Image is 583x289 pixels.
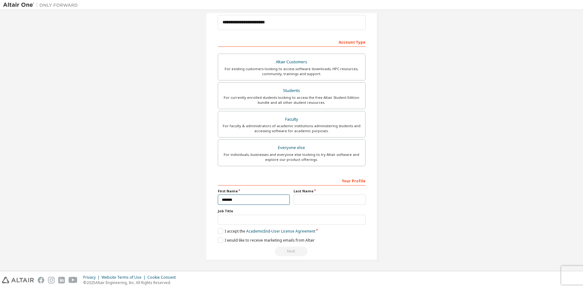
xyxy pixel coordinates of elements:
[222,95,361,105] div: For currently enrolled students looking to access the free Altair Student Edition bundle and all ...
[48,277,55,283] img: instagram.svg
[83,275,102,280] div: Privacy
[58,277,65,283] img: linkedin.svg
[222,123,361,133] div: For faculty & administrators of academic institutions administering students and accessing softwa...
[38,277,44,283] img: facebook.svg
[83,280,179,285] p: © 2025 Altair Engineering, Inc. All Rights Reserved.
[222,86,361,95] div: Students
[218,176,366,185] div: Your Profile
[218,238,315,243] label: I would like to receive marketing emails from Altair
[218,247,366,256] div: Read and acccept EULA to continue
[218,229,315,234] label: I accept the
[2,277,34,283] img: altair_logo.svg
[222,143,361,152] div: Everyone else
[69,277,78,283] img: youtube.svg
[294,189,366,194] label: Last Name
[222,115,361,124] div: Faculty
[218,209,366,214] label: Job Title
[222,58,361,66] div: Altair Customers
[222,66,361,76] div: For existing customers looking to access software downloads, HPC resources, community, trainings ...
[3,2,81,8] img: Altair One
[218,189,290,194] label: First Name
[222,152,361,162] div: For individuals, businesses and everyone else looking to try Altair software and explore our prod...
[218,37,366,47] div: Account Type
[102,275,147,280] div: Website Terms of Use
[246,229,315,234] a: Academic End-User License Agreement
[147,275,179,280] div: Cookie Consent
